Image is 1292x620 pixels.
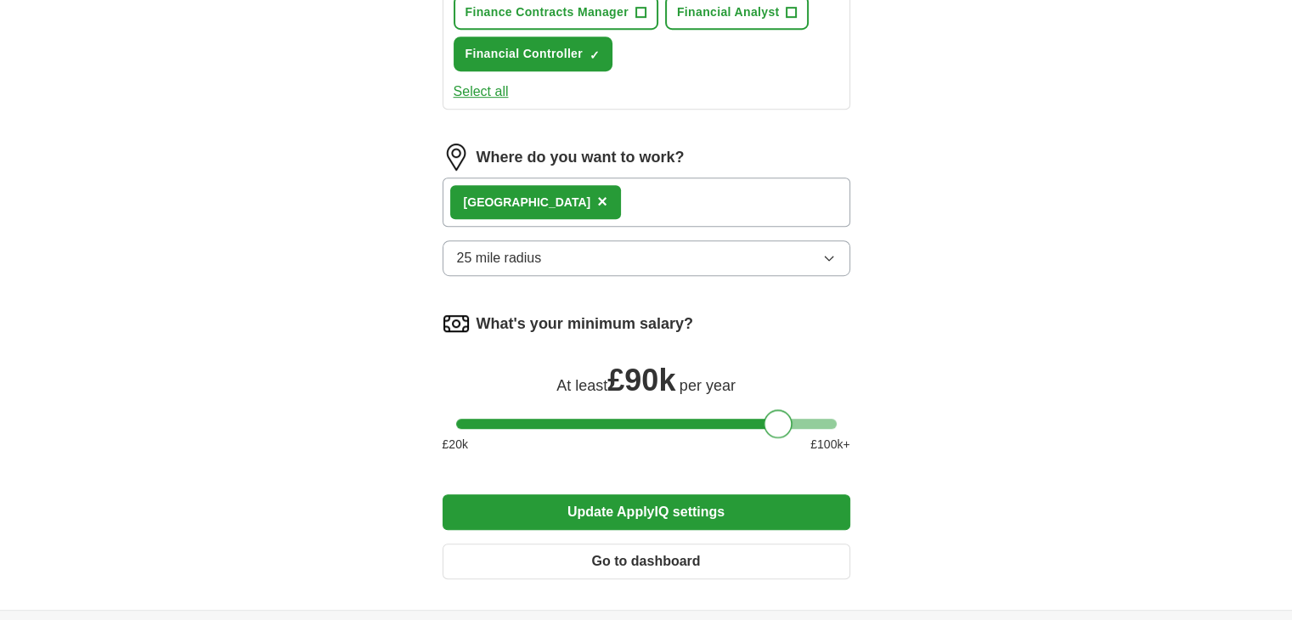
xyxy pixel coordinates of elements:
span: £ 90k [607,363,675,397]
button: Select all [454,82,509,102]
span: At least [556,377,607,394]
button: Financial Controller✓ [454,37,612,71]
button: 25 mile radius [443,240,850,276]
label: What's your minimum salary? [477,313,693,335]
button: × [597,189,607,215]
img: location.png [443,144,470,171]
span: 25 mile radius [457,248,542,268]
button: Go to dashboard [443,544,850,579]
span: × [597,192,607,211]
span: ✓ [590,48,600,62]
span: £ 100 k+ [810,436,849,454]
span: Financial Controller [465,45,583,63]
span: per year [680,377,736,394]
div: [GEOGRAPHIC_DATA] [464,194,591,211]
button: Update ApplyIQ settings [443,494,850,530]
span: Financial Analyst [677,3,780,21]
img: salary.png [443,310,470,337]
label: Where do you want to work? [477,146,685,169]
span: Finance Contracts Manager [465,3,629,21]
span: £ 20 k [443,436,468,454]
